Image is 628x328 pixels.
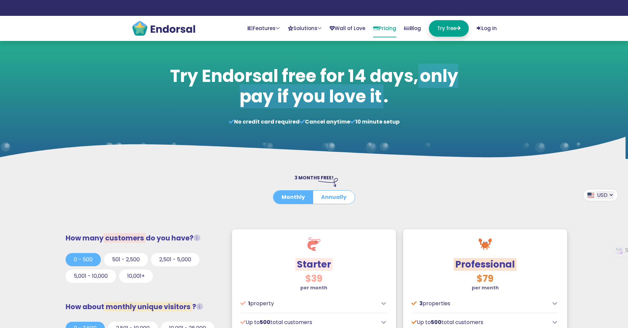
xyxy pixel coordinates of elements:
img: arrow-right-down.svg [318,178,338,187]
span: Professional [454,258,517,271]
h3: How many do you have? [66,234,220,242]
span: 3 MONTHS FREE! [294,174,334,181]
button: 501 - 2,500 [104,253,148,266]
span: customers [104,233,146,243]
a: Try free [429,20,469,37]
h3: How about ? [66,303,220,311]
span: $79 [477,272,493,285]
button: 0 - 500 [66,253,101,266]
p: Up to total customers [240,318,378,326]
span: monthly unique visitors [104,302,192,311]
button: 5,001 - 10,000 [66,270,116,283]
a: Log in [477,20,497,37]
button: 10,001+ [119,270,153,283]
p: Up to total customers [411,318,549,326]
span: 3 [419,300,423,307]
span: only pay if you love it [240,64,458,108]
span: $39 [305,272,322,285]
a: Blog [404,20,421,37]
a: Solutions [288,20,322,37]
img: endorsal-logo@2x.png [132,20,196,37]
h1: Try Endorsal free for 14 days, . [166,66,462,107]
i: Total customers from whom you request testimonials/reviews. [194,235,200,241]
p: properties [411,300,549,308]
button: 2,501 - 5,000 [151,253,199,266]
a: Pricing [373,20,396,37]
p: No credit card required Cancel anytime 10 minute setup [166,118,462,126]
img: shrimp.svg [307,237,320,251]
strong: per month [472,284,499,291]
a: Wall of Love [330,20,365,37]
span: 500 [260,318,270,326]
span: 1 [248,300,250,307]
i: Unique visitors that view our social proof tools (widgets, FOMO popups or Wall of Love) on your w... [196,303,203,310]
button: Monthly [273,191,313,204]
img: crab.svg [479,237,492,251]
p: property [240,300,378,308]
span: 500 [431,318,441,326]
strong: per month [300,284,327,291]
a: Features [247,20,280,37]
button: Annually [313,191,355,204]
span: Starter [295,258,333,271]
